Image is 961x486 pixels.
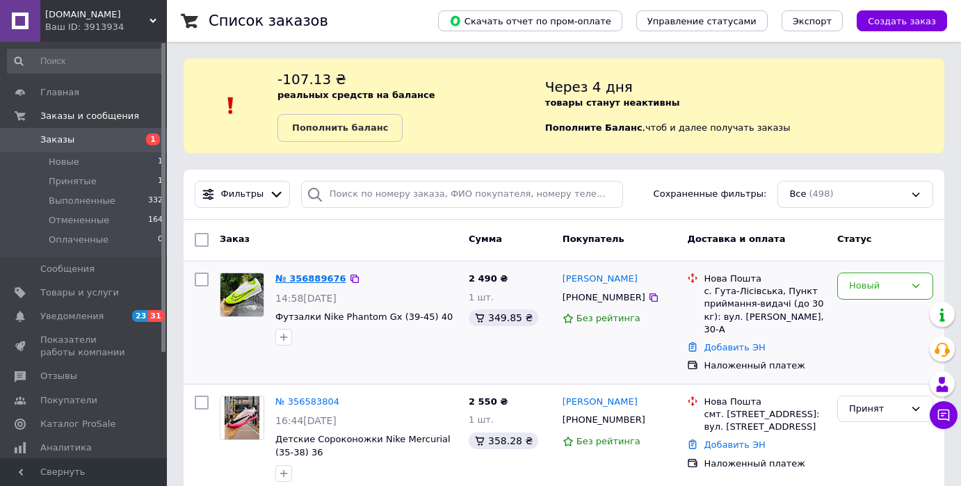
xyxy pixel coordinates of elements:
span: Экспорт [793,16,832,26]
b: товары станут неактивны [545,97,680,108]
b: Пополните Баланс [545,122,643,133]
div: [PHONE_NUMBER] [560,411,648,429]
span: -107.13 ₴ [277,71,346,88]
a: Добавить ЭН [704,439,765,450]
span: 31 [148,310,164,322]
span: Без рейтинга [576,436,640,446]
span: 23 [132,310,148,322]
span: Через 4 дня [545,79,633,95]
div: 349.85 ₴ [469,309,538,326]
input: Поиск по номеру заказа, ФИО покупателя, номеру телефона, Email, номеру накладной [301,181,623,208]
span: Статус [837,234,872,244]
span: 164 [148,214,163,227]
span: Заказ [220,234,250,244]
span: 1 шт. [469,414,494,425]
a: Фото товару [220,273,264,317]
span: 332 [148,195,163,207]
a: [PERSON_NAME] [563,396,638,409]
span: Показатели работы компании [40,334,129,359]
div: Наложенный платеж [704,457,826,470]
a: Детские Сороконожки Nike Mercurial (35-38) 36 [275,434,451,457]
a: № 356889676 [275,273,346,284]
button: Скачать отчет по пром-оплате [438,10,622,31]
span: Без рейтинга [576,313,640,323]
span: Заказы и сообщения [40,110,139,122]
span: 1 [146,133,160,145]
span: 1 [158,156,163,168]
span: Все [789,188,806,201]
b: Пополнить баланс [292,122,388,133]
span: AllBrands.Store [45,8,150,21]
div: [PHONE_NUMBER] [560,289,648,307]
span: Заказы [40,133,74,146]
div: Нова Пошта [704,396,826,408]
span: Покупатель [563,234,624,244]
button: Управление статусами [636,10,768,31]
button: Экспорт [782,10,843,31]
span: Новые [49,156,79,168]
a: № 356583804 [275,396,339,407]
span: Принятые [49,175,97,188]
span: Товары и услуги [40,286,119,299]
span: Оплаченные [49,234,108,246]
span: Фильтры [221,188,264,201]
span: 1 шт. [469,292,494,302]
img: Фото товару [220,273,264,316]
span: 1 [158,175,163,188]
span: Сумма [469,234,502,244]
span: Сохраненные фильтры: [654,188,767,201]
a: Создать заказ [843,15,947,26]
button: Создать заказ [857,10,947,31]
a: Добавить ЭН [704,342,765,353]
button: Чат с покупателем [930,401,958,429]
div: Новый [849,279,905,293]
div: 358.28 ₴ [469,432,538,449]
span: Сообщения [40,263,95,275]
span: Доставка и оплата [687,234,785,244]
div: , чтоб и далее получать заказы [545,70,944,142]
div: смт. [STREET_ADDRESS]: вул. [STREET_ADDRESS] [704,408,826,433]
span: Управление статусами [647,16,757,26]
span: Уведомления [40,310,104,323]
h1: Список заказов [209,13,328,29]
div: Нова Пошта [704,273,826,285]
div: Ваш ID: 3913934 [45,21,167,33]
span: 2 550 ₴ [469,396,508,407]
b: реальных средств на балансе [277,90,435,100]
span: 0 [158,234,163,246]
span: Создать заказ [868,16,936,26]
img: Фото товару [225,396,259,439]
a: Пополнить баланс [277,114,403,142]
span: (498) [809,188,834,199]
a: Фото товару [220,396,264,440]
span: Выполненные [49,195,115,207]
span: Каталог ProSale [40,418,115,430]
span: Отмененные [49,214,109,227]
span: Отзывы [40,370,77,382]
span: Покупатели [40,394,97,407]
a: [PERSON_NAME] [563,273,638,286]
div: с. Гута-Лісівська, Пункт приймання-видачі (до 30 кг): вул. [PERSON_NAME], 30-А [704,285,826,336]
span: 16:44[DATE] [275,415,337,426]
div: Принят [849,402,905,416]
span: 14:58[DATE] [275,293,337,304]
a: Футзалки Nike Phantom Gx (39-45) 40 [275,311,453,322]
span: 2 490 ₴ [469,273,508,284]
img: :exclamation: [220,95,241,116]
span: Главная [40,86,79,99]
div: Наложенный платеж [704,359,826,372]
span: Аналитика [40,442,92,454]
input: Поиск [7,49,164,74]
span: Скачать отчет по пром-оплате [449,15,611,27]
